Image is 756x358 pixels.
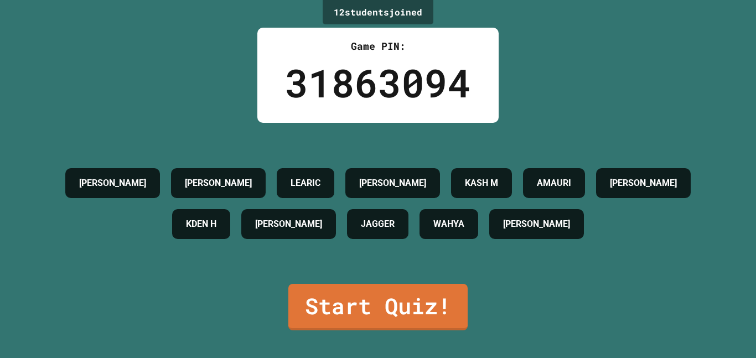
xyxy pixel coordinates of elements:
[288,284,468,330] a: Start Quiz!
[359,177,426,190] h4: [PERSON_NAME]
[610,177,677,190] h4: [PERSON_NAME]
[79,177,146,190] h4: [PERSON_NAME]
[503,217,570,231] h4: [PERSON_NAME]
[186,217,216,231] h4: KDEN H
[433,217,464,231] h4: WAHYA
[537,177,571,190] h4: AMAURI
[285,54,471,112] div: 31863094
[255,217,322,231] h4: [PERSON_NAME]
[361,217,395,231] h4: JAGGER
[465,177,498,190] h4: KASH M
[185,177,252,190] h4: [PERSON_NAME]
[291,177,320,190] h4: LEARIC
[285,39,471,54] div: Game PIN:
